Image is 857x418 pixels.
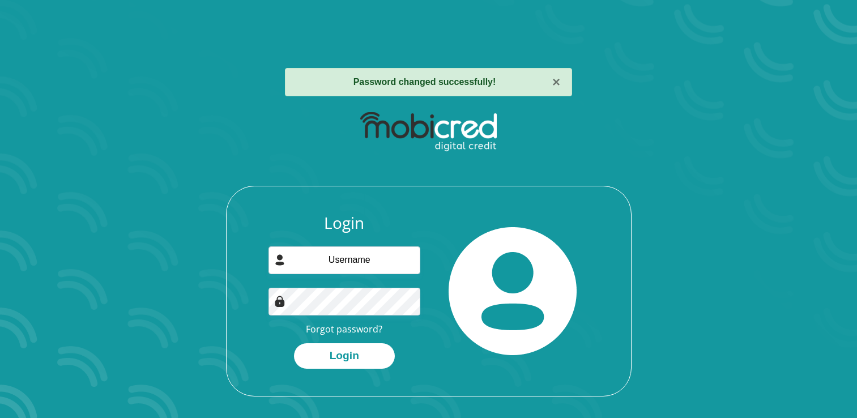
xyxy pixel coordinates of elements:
[294,343,395,369] button: Login
[268,214,420,233] h3: Login
[274,254,285,266] img: user-icon image
[268,246,420,274] input: Username
[360,112,497,152] img: mobicred logo
[552,75,560,89] button: ×
[306,323,382,335] a: Forgot password?
[353,77,496,87] strong: Password changed successfully!
[274,296,285,307] img: Image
